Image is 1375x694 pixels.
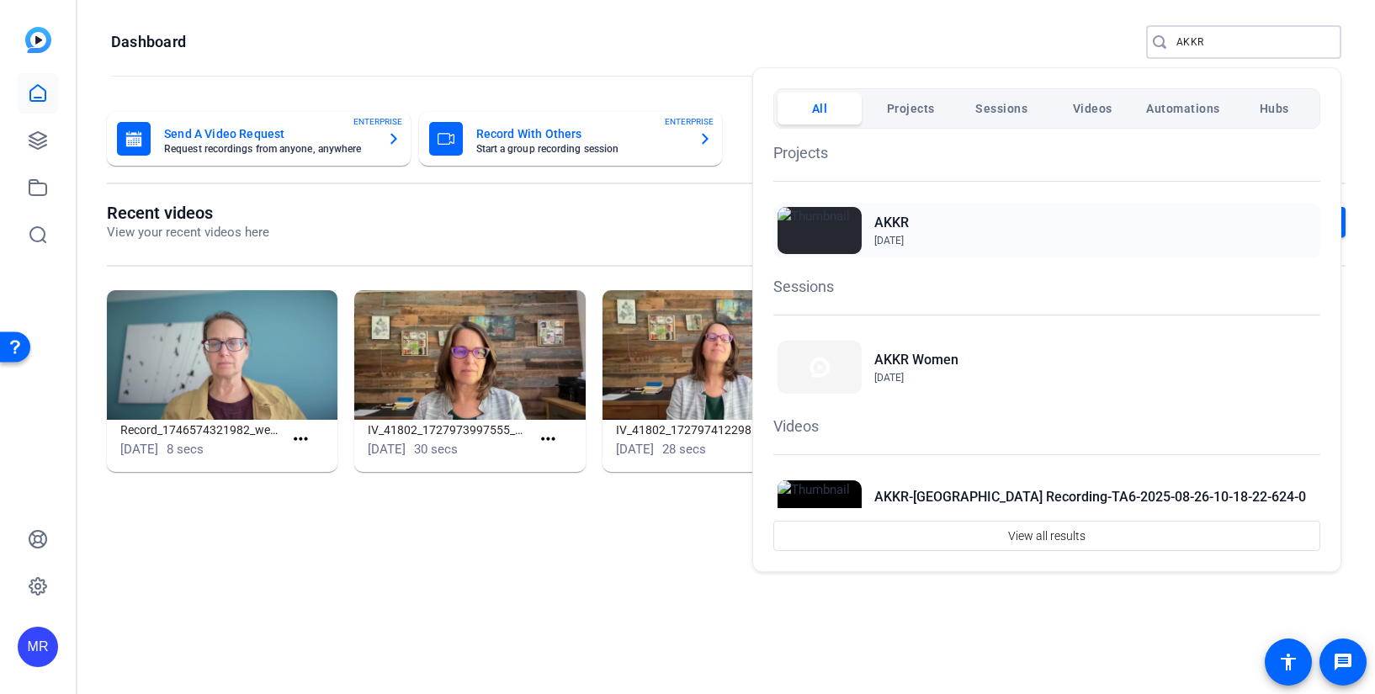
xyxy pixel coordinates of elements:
[773,415,1320,437] h1: Videos
[812,93,828,124] span: All
[778,341,862,394] img: Thumbnail
[874,213,909,233] h2: AKKR
[874,372,904,384] span: [DATE]
[887,93,935,124] span: Projects
[975,93,1027,124] span: Sessions
[1260,93,1289,124] span: Hubs
[874,487,1306,507] h2: AKKR-[GEOGRAPHIC_DATA] Recording-TA6-2025-08-26-10-18-22-624-0
[773,141,1320,164] h1: Projects
[778,480,862,527] img: Thumbnail
[1146,93,1220,124] span: Automations
[874,235,904,246] span: [DATE]
[874,350,958,370] h2: AKKR Women
[773,521,1320,551] button: View all results
[1008,520,1086,552] span: View all results
[773,275,1320,298] h1: Sessions
[1073,93,1112,124] span: Videos
[778,207,862,254] img: Thumbnail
